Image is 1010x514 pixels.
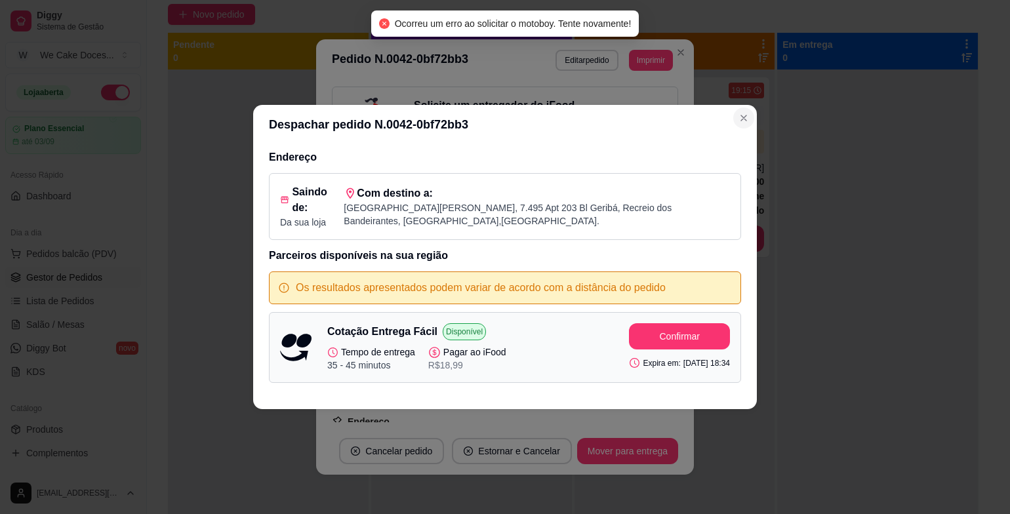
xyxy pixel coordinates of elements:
span: Ocorreu um erro ao solicitar o motoboy. Tente novamente! [395,18,632,29]
span: Com destino a: [357,186,433,201]
p: Disponível [443,323,486,340]
span: close-circle [379,18,390,29]
button: Close [733,108,754,128]
p: [DATE] 18:34 [683,358,730,368]
p: Tempo de entrega [327,346,415,359]
p: Cotação Entrega Fácil [327,324,437,340]
h3: Endereço [269,149,741,165]
p: Os resultados apresentados podem variar de acordo com a distância do pedido [296,280,666,296]
p: R$ 18,99 [428,359,506,372]
p: [GEOGRAPHIC_DATA][PERSON_NAME] , 7.495 Apt 203 Bl Geribá , Recreio dos Bandeirantes , [GEOGRAPHIC... [344,201,730,227]
span: Saindo de: [292,184,331,216]
button: Confirmar [629,323,730,349]
p: Da sua loja [280,216,331,229]
header: Despachar pedido N. 0042-0bf72bb3 [253,105,757,144]
p: Pagar ao iFood [428,346,506,359]
p: 35 - 45 minutos [327,359,415,372]
h3: Parceiros disponíveis na sua região [269,248,741,264]
p: Expira em: [629,357,680,368]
